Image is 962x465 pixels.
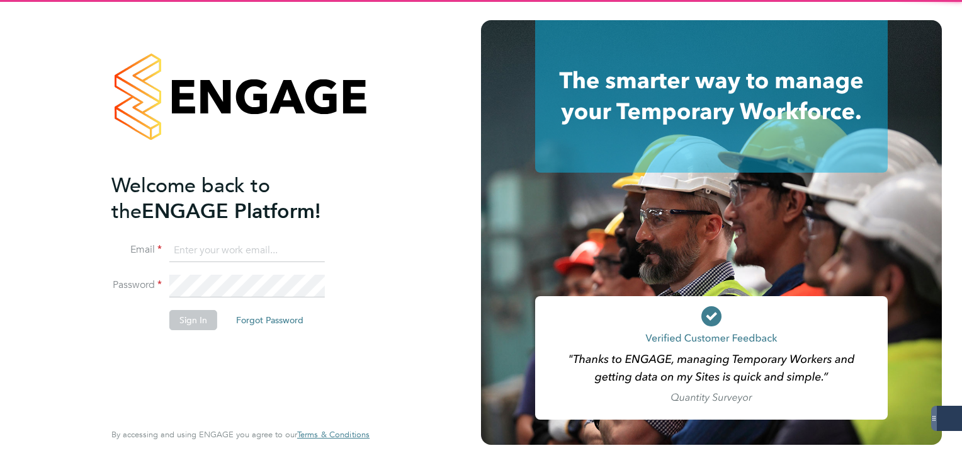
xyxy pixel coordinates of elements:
span: By accessing and using ENGAGE you agree to our [111,429,370,440]
keeper-lock: Open Keeper Popup [305,243,320,258]
label: Email [111,243,162,256]
span: Welcome back to the [111,173,270,224]
label: Password [111,278,162,292]
a: Terms & Conditions [297,430,370,440]
button: Sign In [169,310,217,330]
input: Enter your work email... [169,239,325,262]
h2: ENGAGE Platform! [111,173,357,224]
button: Forgot Password [226,310,314,330]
